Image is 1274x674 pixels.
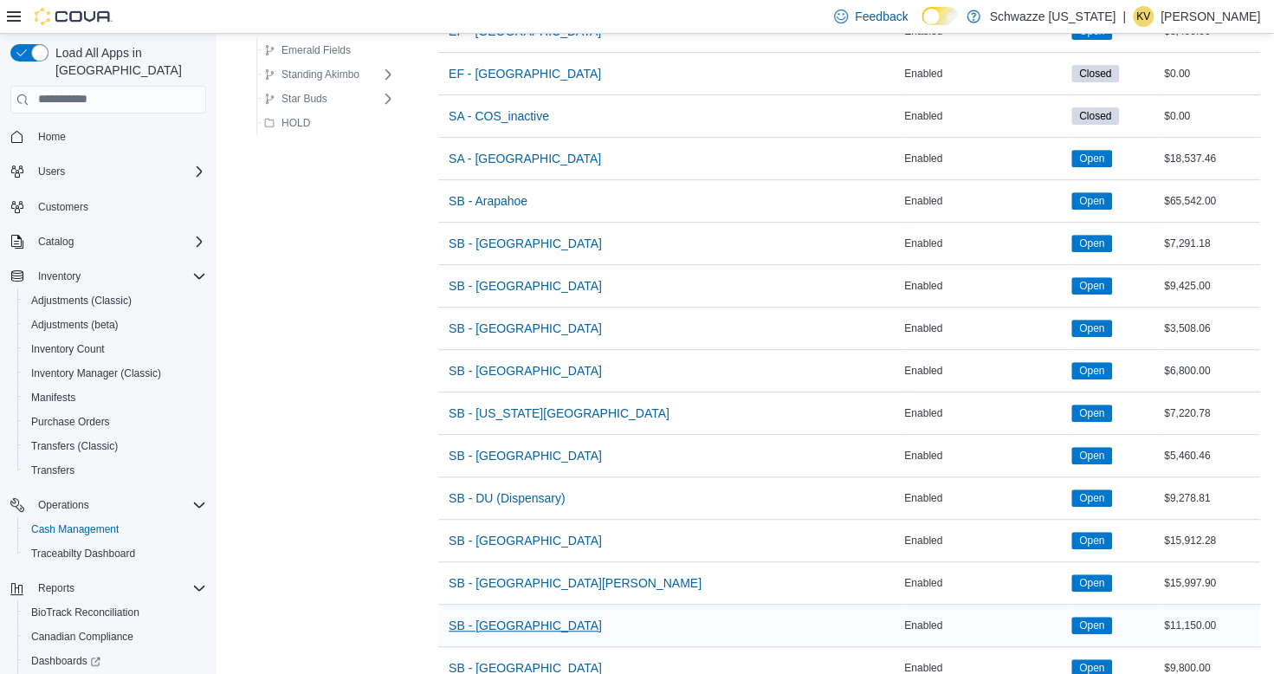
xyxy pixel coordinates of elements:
[449,150,601,167] span: SA - [GEOGRAPHIC_DATA]
[31,391,75,405] span: Manifests
[901,573,1068,593] div: Enabled
[31,522,119,536] span: Cash Management
[38,581,74,595] span: Reports
[1071,447,1112,464] span: Open
[38,165,65,178] span: Users
[1079,618,1104,633] span: Open
[281,43,351,57] span: Emerald Fields
[3,124,213,149] button: Home
[901,106,1068,126] div: Enabled
[1161,403,1260,424] div: $7,220.78
[3,493,213,517] button: Operations
[1071,532,1112,549] span: Open
[1071,107,1119,125] span: Closed
[17,517,213,541] button: Cash Management
[1161,360,1260,381] div: $6,800.00
[31,547,135,561] span: Traceabilty Dashboard
[442,99,556,133] button: SA - COS_inactive
[31,231,81,252] button: Catalog
[449,107,549,125] span: SA - COS_inactive
[38,269,81,283] span: Inventory
[449,617,602,634] span: SB - [GEOGRAPHIC_DATA]
[449,447,602,464] span: SB - [GEOGRAPHIC_DATA]
[442,311,609,346] button: SB - [GEOGRAPHIC_DATA]
[38,235,74,249] span: Catalog
[1079,236,1104,251] span: Open
[901,403,1068,424] div: Enabled
[449,574,702,592] span: SB - [GEOGRAPHIC_DATA][PERSON_NAME]
[855,8,908,25] span: Feedback
[442,353,609,388] button: SB - [GEOGRAPHIC_DATA]
[442,523,609,558] button: SB - [GEOGRAPHIC_DATA]
[442,56,608,91] button: EF - [GEOGRAPHIC_DATA]
[901,445,1068,466] div: Enabled
[1071,320,1112,337] span: Open
[17,600,213,625] button: BioTrack Reconciliation
[1071,65,1119,82] span: Closed
[901,275,1068,296] div: Enabled
[1161,318,1260,339] div: $3,508.06
[24,651,206,671] span: Dashboards
[31,266,87,287] button: Inventory
[1161,233,1260,254] div: $7,291.18
[38,498,89,512] span: Operations
[31,578,206,599] span: Reports
[31,266,206,287] span: Inventory
[3,159,213,184] button: Users
[1079,363,1104,379] span: Open
[1161,488,1260,509] div: $9,278.81
[31,654,100,668] span: Dashboards
[17,386,213,410] button: Manifests
[922,7,958,25] input: Dark Mode
[257,64,366,85] button: Standing Akimbo
[17,361,213,386] button: Inventory Manager (Classic)
[24,519,126,540] a: Cash Management
[1133,6,1154,27] div: Kristine Valdez
[1161,615,1260,636] div: $11,150.00
[24,412,117,432] a: Purchase Orders
[17,337,213,361] button: Inventory Count
[1079,533,1104,548] span: Open
[1161,63,1260,84] div: $0.00
[1071,574,1112,592] span: Open
[31,161,206,182] span: Users
[31,197,95,217] a: Customers
[1161,275,1260,296] div: $9,425.00
[901,530,1068,551] div: Enabled
[3,576,213,600] button: Reports
[24,626,140,647] a: Canadian Compliance
[449,235,602,252] span: SB - [GEOGRAPHIC_DATA]
[24,290,139,311] a: Adjustments (Classic)
[1071,150,1112,167] span: Open
[257,40,358,61] button: Emerald Fields
[17,410,213,434] button: Purchase Orders
[31,606,139,619] span: BioTrack Reconciliation
[24,363,206,384] span: Inventory Manager (Classic)
[24,339,206,360] span: Inventory Count
[31,294,132,308] span: Adjustments (Classic)
[31,415,110,429] span: Purchase Orders
[31,231,206,252] span: Catalog
[449,362,602,379] span: SB - [GEOGRAPHIC_DATA]
[24,602,146,623] a: BioTrack Reconciliation
[1161,530,1260,551] div: $15,912.28
[24,339,112,360] a: Inventory Count
[3,230,213,254] button: Catalog
[449,532,602,549] span: SB - [GEOGRAPHIC_DATA]
[31,318,119,332] span: Adjustments (beta)
[49,44,206,79] span: Load All Apps in [GEOGRAPHIC_DATA]
[1071,235,1112,252] span: Open
[901,233,1068,254] div: Enabled
[1079,151,1104,166] span: Open
[24,412,206,432] span: Purchase Orders
[17,458,213,483] button: Transfers
[31,578,81,599] button: Reports
[31,463,74,477] span: Transfers
[442,608,609,643] button: SB - [GEOGRAPHIC_DATA]
[17,313,213,337] button: Adjustments (beta)
[1079,448,1104,463] span: Open
[1071,405,1112,422] span: Open
[901,191,1068,211] div: Enabled
[24,651,107,671] a: Dashboards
